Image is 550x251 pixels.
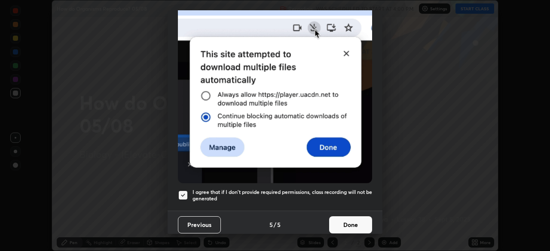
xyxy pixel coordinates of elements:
[192,189,372,202] h5: I agree that if I don't provide required permissions, class recording will not be generated
[178,216,221,233] button: Previous
[277,220,281,229] h4: 5
[269,220,273,229] h4: 5
[274,220,276,229] h4: /
[329,216,372,233] button: Done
